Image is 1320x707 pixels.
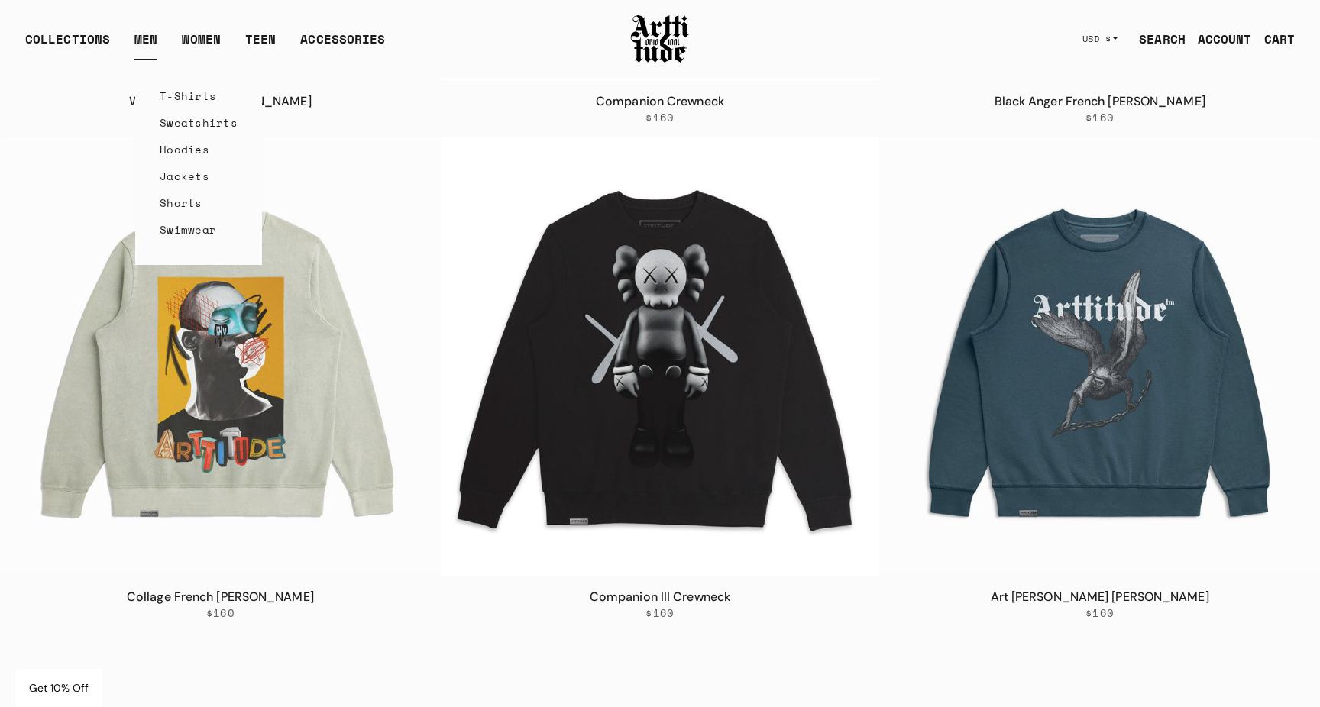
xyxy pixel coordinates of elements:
img: Collage French Terry Crewneck [1,137,440,576]
img: Art Angel French Terry Crewneck [880,137,1319,576]
a: Companion III CrewneckCompanion III Crewneck [441,137,880,576]
a: Companion Crewneck [596,93,724,109]
a: TEEN [245,30,276,60]
div: CART [1264,30,1295,48]
a: Swimwear [160,216,238,243]
span: $160 [1085,111,1114,124]
span: Get 10% Off [29,681,89,695]
a: Woman with a [PERSON_NAME] [129,93,312,109]
div: COLLECTIONS [25,30,110,60]
a: T-Shirts [160,82,238,109]
span: $160 [645,111,674,124]
div: Get 10% Off [15,669,102,707]
a: Open cart [1252,24,1295,54]
a: Hoodies [160,136,238,163]
a: SEARCH [1127,24,1186,54]
a: Art Angel French Terry CrewneckArt Angel French Terry Crewneck [880,137,1319,576]
a: Black Anger French [PERSON_NAME] [995,93,1205,109]
ul: Main navigation [13,30,397,60]
span: $160 [206,606,235,620]
span: $160 [645,606,674,620]
a: Sweatshirts [160,109,238,136]
span: $160 [1085,606,1114,620]
a: Art [PERSON_NAME] [PERSON_NAME] [991,589,1209,605]
img: Arttitude [629,13,691,65]
a: ACCOUNT [1186,24,1252,54]
a: WOMEN [182,30,221,60]
a: Collage French Terry CrewneckCollage French Terry Crewneck [1,137,440,576]
img: Companion III Crewneck [441,137,880,576]
a: Shorts [160,189,238,216]
a: Collage French [PERSON_NAME] [127,589,314,605]
button: USD $ [1073,22,1127,56]
a: Jackets [160,163,238,189]
a: MEN [134,30,157,60]
div: ACCESSORIES [300,30,385,60]
a: Companion III Crewneck [590,589,730,605]
span: USD $ [1082,33,1111,45]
